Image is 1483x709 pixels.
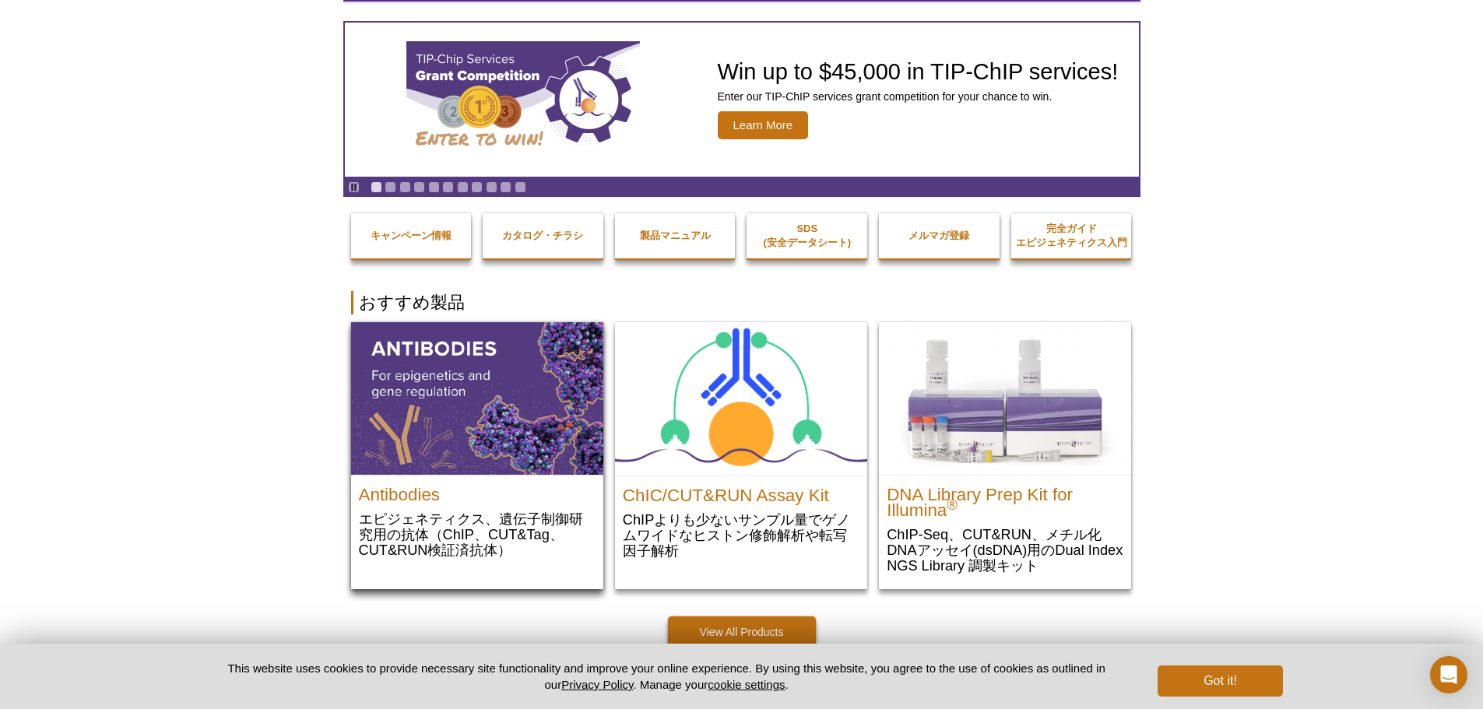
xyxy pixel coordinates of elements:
strong: キャンペーン情報 [371,230,452,241]
strong: 完全ガイド エピジェネティクス入門 [1016,223,1127,248]
button: cookie settings [708,678,785,691]
p: エピジェネティクス、遺伝子制御研究用の抗体（ChIP、CUT&Tag、CUT&RUN検証済抗体） [359,511,596,558]
a: 完全ガイドエピジェネティクス入門 [1011,206,1132,265]
img: TIP-ChIP Services Grant Competition [406,41,640,158]
strong: 製品マニュアル [640,230,711,241]
a: Go to slide 3 [399,181,411,193]
strong: カタログ・チラシ [502,230,583,241]
a: カタログ・チラシ [483,213,603,258]
a: Go to slide 8 [471,181,483,193]
h2: DNA Library Prep Kit for Illumina [887,479,1123,518]
a: TIP-ChIP Services Grant Competition Win up to $45,000 in TIP-ChIP services! Enter our TIP-ChIP se... [345,23,1139,177]
a: キャンペーン情報 [351,213,472,258]
a: Go to slide 4 [413,181,425,193]
a: Privacy Policy [561,678,633,691]
a: Toggle autoplay [348,181,360,193]
a: メルマガ登録 [879,213,1000,258]
a: Go to slide 9 [486,181,497,193]
a: View All Products [668,616,816,648]
div: Open Intercom Messenger [1430,656,1467,693]
a: Go to slide 10 [500,181,511,193]
a: All Antibodies Antibodies エピジェネティクス、遺伝子制御研究用の抗体（ChIP、CUT&Tag、CUT&RUN検証済抗体） [351,322,603,574]
a: SDS(安全データシート) [747,206,867,265]
a: Go to slide 7 [457,181,469,193]
img: ChIC/CUT&RUN Assay Kit [615,322,867,476]
a: ChIC/CUT&RUN Assay Kit ChIC/CUT&RUN Assay Kit ChIPよりも少ないサンプル量でゲノムワイドなヒストン修飾解析や転写因子解析 [615,322,867,574]
h2: Win up to $45,000 in TIP-ChIP services! [718,60,1119,83]
img: All Antibodies [351,322,603,475]
h2: おすすめ製品 [351,291,1133,314]
h2: ChIC/CUT&RUN Assay Kit [623,480,859,504]
a: Go to slide 11 [515,181,526,193]
p: ChIPよりも少ないサンプル量でゲノムワイドなヒストン修飾解析や転写因子解析 [623,511,859,559]
p: ChIP-Seq、CUT&RUN、メチル化DNAアッセイ(dsDNA)用のDual Index NGS Library 調製キット [887,526,1123,574]
article: TIP-ChIP Services Grant Competition [345,23,1139,177]
h2: Antibodies [359,479,596,503]
a: Go to slide 6 [442,181,454,193]
a: 製品マニュアル [615,213,736,258]
strong: メルマガ登録 [908,230,969,241]
strong: SDS (安全データシート) [763,223,851,248]
button: Got it! [1158,665,1282,697]
img: DNA Library Prep Kit for Illumina [879,322,1131,475]
span: Learn More [718,111,809,139]
a: Go to slide 5 [428,181,440,193]
a: Go to slide 2 [385,181,396,193]
a: DNA Library Prep Kit for Illumina DNA Library Prep Kit for Illumina® ChIP-Seq、CUT&RUN、メチル化DNAアッセイ... [879,322,1131,589]
p: Enter our TIP-ChIP services grant competition for your chance to win. [718,90,1119,104]
a: Go to slide 1 [371,181,382,193]
p: This website uses cookies to provide necessary site functionality and improve your online experie... [201,660,1133,693]
sup: ® [947,497,958,513]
